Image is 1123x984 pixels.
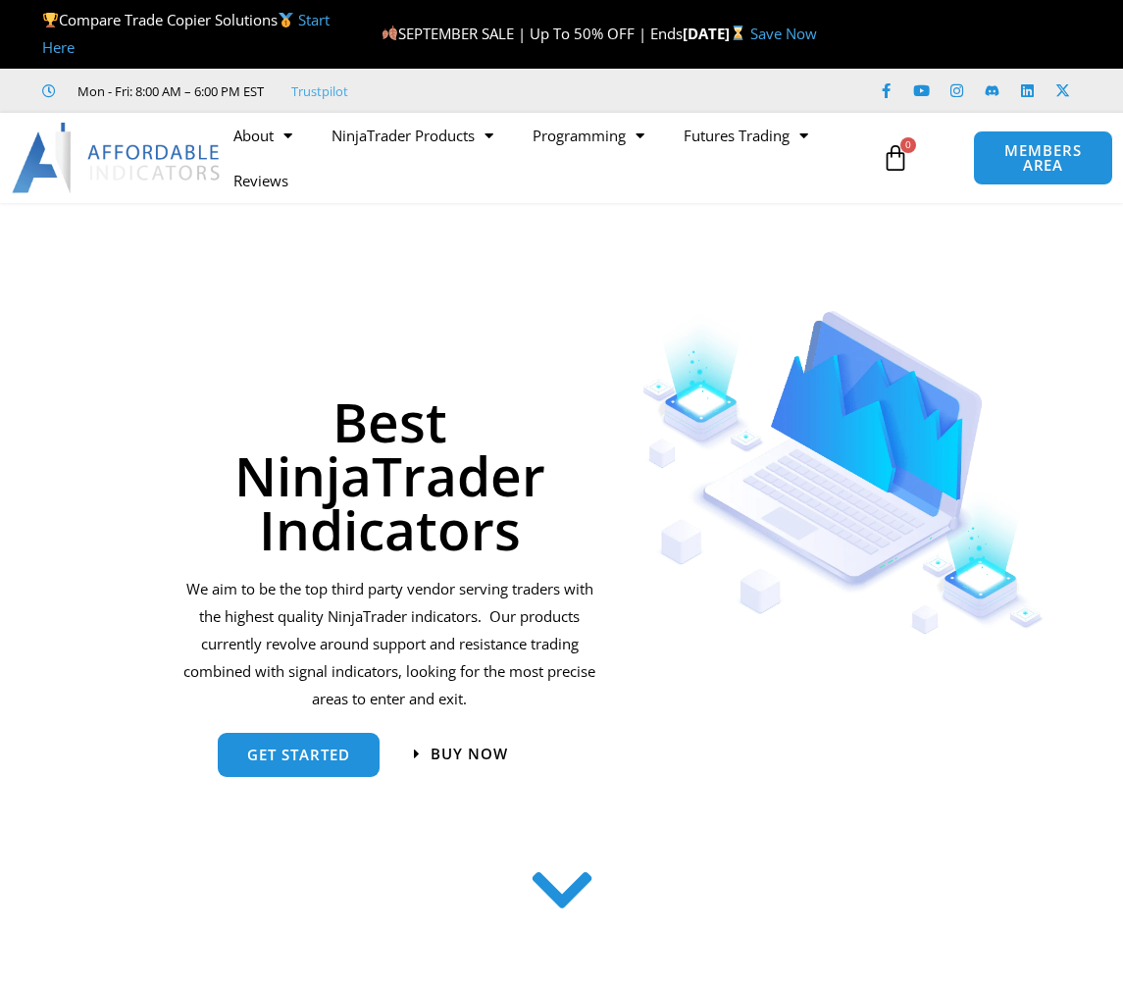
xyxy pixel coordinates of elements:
[431,747,508,761] span: Buy now
[42,10,330,57] span: Compare Trade Copier Solutions
[664,113,828,158] a: Futures Trading
[181,394,598,556] h1: Best NinjaTrader Indicators
[73,79,264,103] span: Mon - Fri: 8:00 AM – 6:00 PM EST
[642,311,1045,635] img: Indicators 1 | Affordable Indicators – NinjaTrader
[312,113,513,158] a: NinjaTrader Products
[513,113,664,158] a: Programming
[750,24,817,43] a: Save Now
[291,79,348,103] a: Trustpilot
[683,24,750,43] strong: [DATE]
[994,143,1092,173] span: MEMBERS AREA
[12,123,223,193] img: LogoAI | Affordable Indicators – NinjaTrader
[973,130,1112,185] a: MEMBERS AREA
[214,113,312,158] a: About
[279,13,293,27] img: 🥇
[42,10,330,57] a: Start Here
[218,733,380,777] a: get started
[852,129,939,186] a: 0
[383,26,397,40] img: 🍂
[731,26,745,40] img: ⌛
[43,13,58,27] img: 🏆
[900,137,916,153] span: 0
[247,748,350,762] span: get started
[382,24,683,43] span: SEPTEMBER SALE | Up To 50% OFF | Ends
[414,747,508,761] a: Buy now
[181,576,598,712] p: We aim to be the top third party vendor serving traders with the highest quality NinjaTrader indi...
[214,158,308,203] a: Reviews
[214,113,877,203] nav: Menu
